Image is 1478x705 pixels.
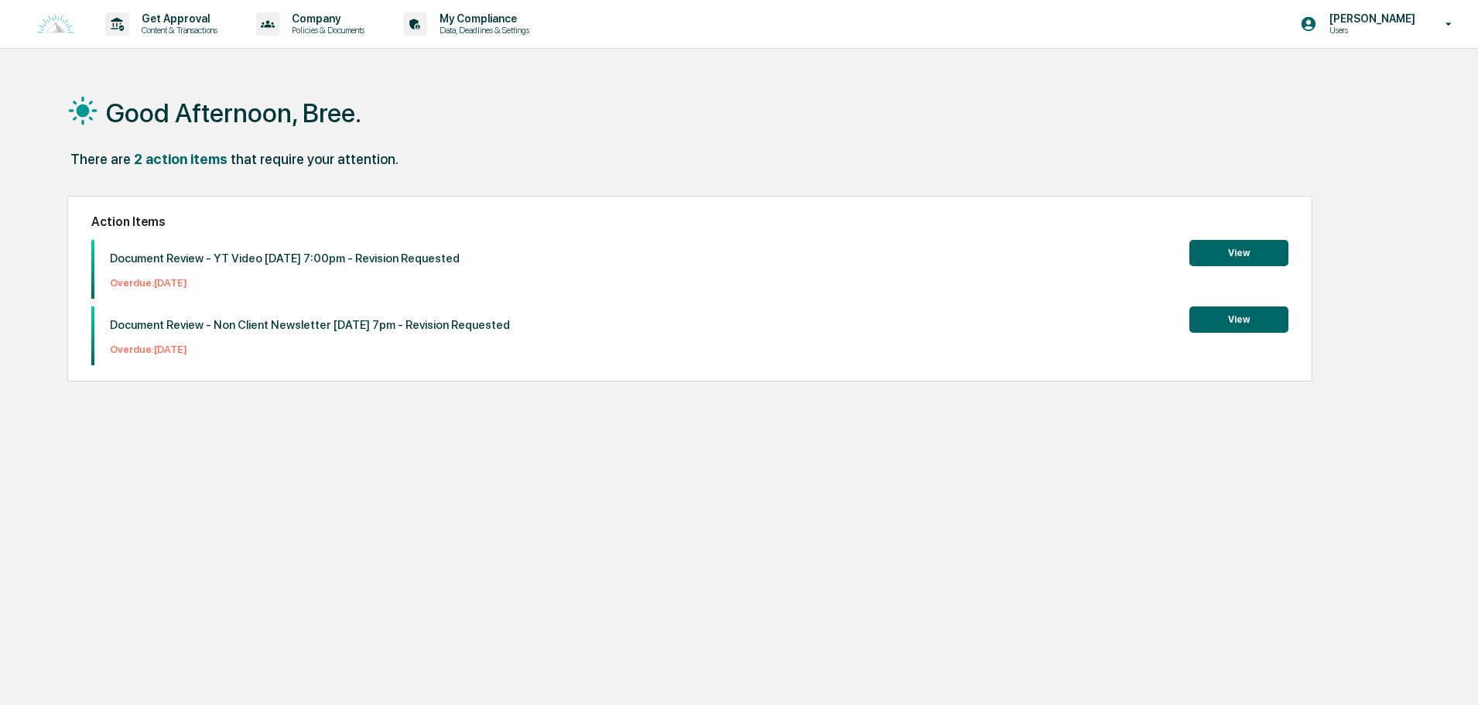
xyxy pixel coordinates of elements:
[1189,240,1288,266] button: View
[134,151,228,167] div: 2 action items
[427,12,537,25] p: My Compliance
[110,277,460,289] p: Overdue: [DATE]
[1189,245,1288,259] a: View
[70,151,131,167] div: There are
[110,344,510,355] p: Overdue: [DATE]
[231,151,399,167] div: that require your attention.
[129,12,225,25] p: Get Approval
[427,25,537,36] p: Data, Deadlines & Settings
[106,98,361,128] h1: Good Afternoon, Bree.
[1189,306,1288,333] button: View
[110,318,510,332] p: Document Review - Non Client Newsletter [DATE] 7pm - Revision Requested
[110,252,460,265] p: Document Review - YT Video [DATE] 7:00pm - Revision Requested
[279,12,372,25] p: Company
[37,14,74,35] img: logo
[1189,311,1288,326] a: View
[1317,25,1423,36] p: Users
[1317,12,1423,25] p: [PERSON_NAME]
[279,25,372,36] p: Policies & Documents
[91,214,1288,229] h2: Action Items
[129,25,225,36] p: Content & Transactions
